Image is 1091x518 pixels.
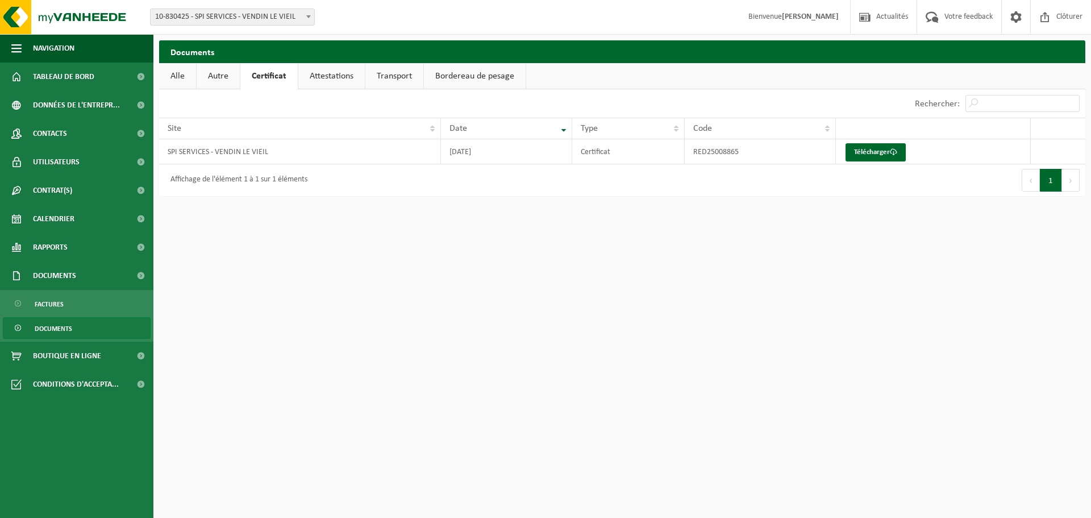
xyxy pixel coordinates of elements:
span: Données de l'entrepr... [33,91,120,119]
h2: Documents [159,40,1085,63]
span: 10-830425 - SPI SERVICES - VENDIN LE VIEIL [151,9,314,25]
span: Tableau de bord [33,63,94,91]
span: Code [693,124,712,133]
label: Rechercher: [915,100,960,109]
span: Site [168,124,181,133]
span: Navigation [33,34,74,63]
span: Factures [35,293,64,315]
span: Date [449,124,467,133]
span: Contacts [33,119,67,148]
a: Bordereau de pesage [424,63,526,89]
td: [DATE] [441,139,572,164]
span: Utilisateurs [33,148,80,176]
a: Factures [3,293,151,314]
span: Type [581,124,598,133]
strong: [PERSON_NAME] [782,13,839,21]
button: 1 [1040,169,1062,192]
span: Boutique en ligne [33,342,101,370]
td: Certificat [572,139,685,164]
td: RED25008865 [685,139,836,164]
span: Documents [33,262,76,290]
a: Autre [197,63,240,89]
a: Alle [159,63,196,89]
a: Documents [3,317,151,339]
a: Attestations [298,63,365,89]
span: Calendrier [33,205,74,233]
button: Next [1062,169,1080,192]
a: Certificat [240,63,298,89]
span: Conditions d'accepta... [33,370,119,399]
span: Contrat(s) [33,176,72,205]
span: 10-830425 - SPI SERVICES - VENDIN LE VIEIL [150,9,315,26]
button: Previous [1022,169,1040,192]
div: Affichage de l'élément 1 à 1 sur 1 éléments [165,170,307,190]
span: Documents [35,318,72,339]
td: SPI SERVICES - VENDIN LE VIEIL [159,139,441,164]
span: Rapports [33,233,68,262]
a: Télécharger [846,143,906,161]
a: Transport [365,63,423,89]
